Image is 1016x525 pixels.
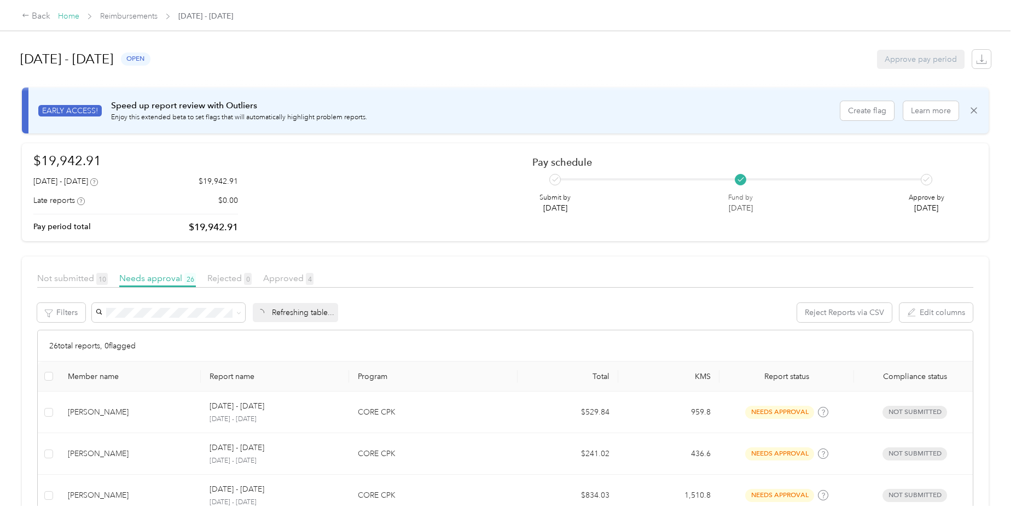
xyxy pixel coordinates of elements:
span: needs approval [745,489,814,501]
span: Report status [728,372,845,381]
span: Needs approval [119,273,196,283]
p: $0.00 [218,195,238,206]
button: Edit columns [899,303,973,322]
span: [DATE] - [DATE] [178,10,233,22]
div: Refreshing table... [253,303,338,322]
p: Enjoy this extended beta to set flags that will automatically highlight problem reports. [111,113,367,122]
p: [DATE] - [DATE] [210,400,264,412]
h1: [DATE] - [DATE] [20,46,113,72]
span: Not submitted [37,273,108,283]
p: Speed up report review with Outliers [111,99,367,113]
div: Total [526,372,610,381]
button: Filters [37,303,85,322]
span: needs approval [745,447,814,460]
button: Reject Reports via CSV [797,303,892,322]
td: 959.8 [618,392,719,433]
span: Approved [263,273,313,283]
th: Report name [201,361,349,392]
p: [DATE] [728,202,753,214]
button: Learn more [903,101,959,120]
td: $834.03 [518,475,619,516]
p: [DATE] - [DATE] [210,456,340,466]
p: [DATE] - [DATE] [210,415,340,424]
a: Home [58,11,79,21]
p: Fund by [728,193,753,203]
div: Back [22,10,50,23]
div: 26 total reports, 0 flagged [38,330,973,361]
div: [PERSON_NAME] [68,406,192,418]
td: CORE CPK [349,433,518,475]
div: [DATE] - [DATE] [33,176,98,187]
span: 10 [96,273,108,285]
div: [PERSON_NAME] [68,448,192,460]
p: [DATE] [539,202,571,214]
div: [PERSON_NAME] [68,489,192,501]
span: Compliance status [863,372,967,381]
td: 1,510.8 [618,475,719,516]
a: Reimbursements [100,11,158,21]
span: 26 [184,273,196,285]
span: Not submitted [883,447,947,460]
span: 0 [244,273,252,285]
p: CORE CPK [358,489,509,501]
div: Member name [68,372,192,381]
button: Create flag [840,101,894,120]
p: [DATE] [909,202,944,214]
th: Member name [59,361,201,392]
div: Late reports [33,195,85,206]
iframe: Everlance-gr Chat Button Frame [955,464,1016,525]
p: [DATE] - [DATE] [210,498,340,507]
p: Pay period total [33,221,91,232]
span: needs approval [745,406,814,418]
span: Rejected [207,273,252,283]
span: Not submitted [883,406,947,418]
p: CORE CPK [358,448,509,460]
td: $241.02 [518,433,619,475]
p: Approve by [909,193,944,203]
span: open [121,52,150,65]
th: Program [349,361,518,392]
span: Not submitted [883,489,947,501]
p: [DATE] - [DATE] [210,442,264,454]
p: $19,942.91 [199,176,238,187]
h2: Pay schedule [532,156,959,168]
p: $19,942.91 [189,220,238,234]
h1: $19,942.91 [33,151,238,170]
td: CORE CPK [349,475,518,516]
p: Submit by [539,193,571,203]
p: [DATE] - [DATE] [210,483,264,495]
td: $529.84 [518,392,619,433]
td: 436.6 [618,433,719,475]
td: CORE CPK [349,392,518,433]
div: KMS [627,372,711,381]
p: CORE CPK [358,406,509,418]
span: EARLY ACCESS! [38,105,102,116]
span: 4 [306,273,313,285]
